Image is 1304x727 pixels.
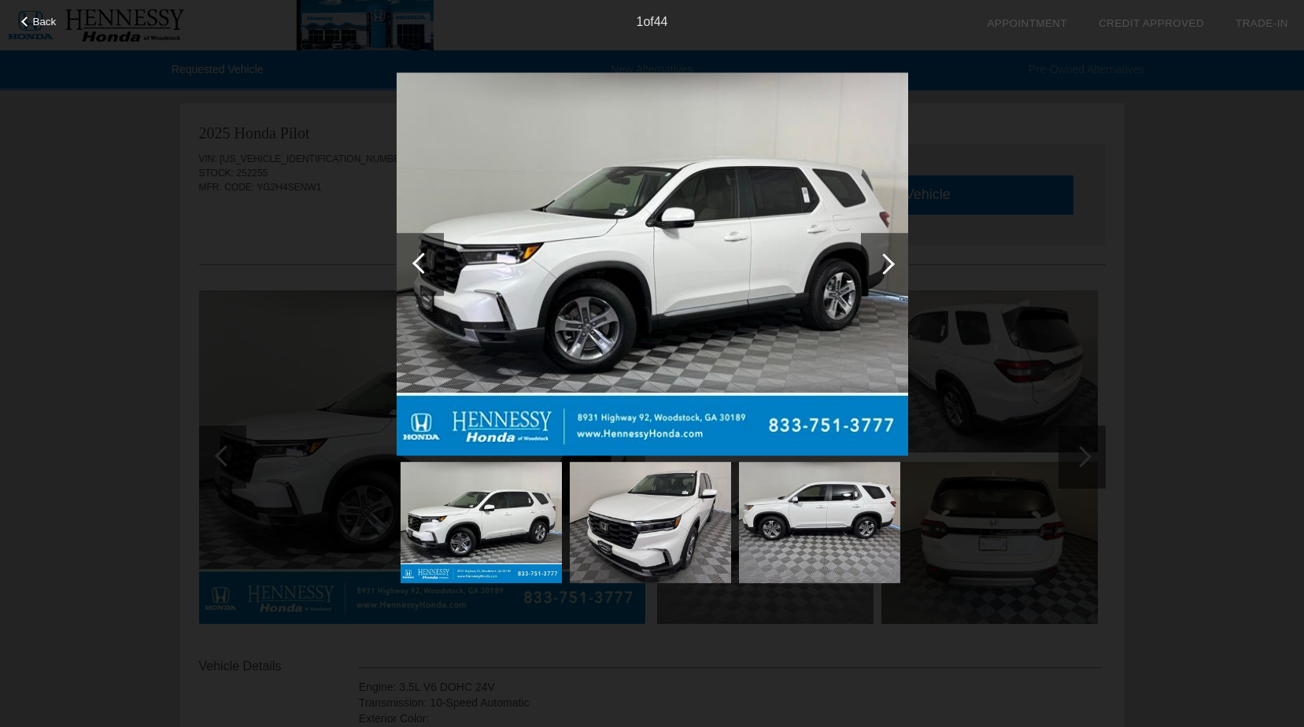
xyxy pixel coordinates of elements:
img: 343a1552-b099-41b4-bf19-a52d6d22a2cf.jpg [401,462,562,583]
span: 44 [654,15,668,28]
img: 83fcb679-bd27-4129-aa95-643ca932f8f4.jpeg [570,462,731,583]
span: Back [33,16,57,28]
a: Credit Approved [1099,17,1204,29]
img: 343a1552-b099-41b4-bf19-a52d6d22a2cf.jpg [397,72,908,456]
span: 1 [636,15,643,28]
a: Appointment [987,17,1067,29]
img: a15e843c-7e52-4dac-8784-bed8a030f0ea.jpeg [739,462,900,583]
a: Trade-In [1236,17,1288,29]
